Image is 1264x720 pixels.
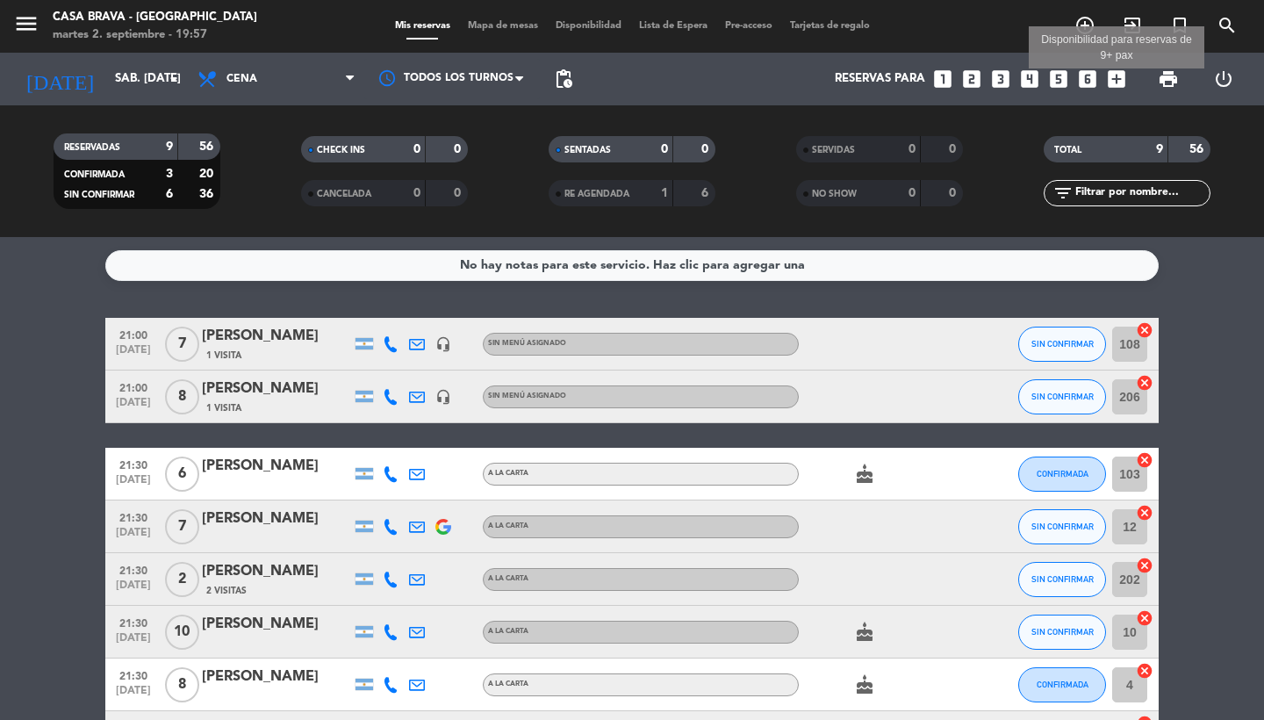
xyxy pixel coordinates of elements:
button: CONFIRMADA [1018,457,1106,492]
i: exit_to_app [1122,15,1143,36]
strong: 36 [199,188,217,200]
button: CONFIRMADA [1018,667,1106,702]
i: menu [13,11,39,37]
span: 21:30 [111,559,155,580]
span: pending_actions [553,68,574,90]
span: 8 [165,379,199,414]
span: A LA CARTA [488,628,528,635]
div: [PERSON_NAME] [202,666,351,688]
i: search [1217,15,1238,36]
span: NO SHOW [812,190,857,198]
span: Disponibilidad [547,21,630,31]
strong: 1 [661,187,668,199]
span: CONFIRMADA [64,170,125,179]
span: [DATE] [111,632,155,652]
span: Mis reservas [386,21,459,31]
span: CHECK INS [317,146,365,155]
span: TOTAL [1054,146,1081,155]
strong: 6 [701,187,712,199]
strong: 9 [166,140,173,153]
div: [PERSON_NAME] [202,508,351,530]
i: headset_mic [435,389,451,405]
span: SIN CONFIRMAR [1031,574,1094,584]
i: cancel [1136,451,1153,469]
span: SERVIDAS [812,146,855,155]
div: [PERSON_NAME] [202,325,351,348]
i: looks_5 [1047,68,1070,90]
i: cancel [1136,321,1153,339]
i: headset_mic [435,336,451,352]
i: filter_list [1052,183,1074,204]
span: [DATE] [111,580,155,600]
span: Tarjetas de regalo [781,21,879,31]
div: [PERSON_NAME] [202,560,351,583]
span: [DATE] [111,397,155,417]
button: SIN CONFIRMAR [1018,379,1106,414]
div: martes 2. septiembre - 19:57 [53,26,257,44]
span: Mapa de mesas [459,21,547,31]
span: SIN CONFIRMAR [1031,627,1094,637]
strong: 0 [701,143,712,155]
span: 7 [165,327,199,362]
span: Lista de Espera [630,21,716,31]
span: SIN CONFIRMAR [1031,392,1094,401]
span: SIN CONFIRMAR [1031,522,1094,531]
span: 21:30 [111,507,155,527]
i: add_circle_outline [1074,15,1095,36]
span: CANCELADA [317,190,371,198]
strong: 9 [1156,143,1163,155]
span: [DATE] [111,685,155,705]
span: 2 Visitas [206,584,247,598]
span: 21:30 [111,665,155,685]
span: SIN CONFIRMAR [1031,339,1094,349]
span: 10 [165,615,199,650]
span: 21:30 [111,612,155,632]
span: [DATE] [111,527,155,547]
span: 1 Visita [206,349,241,363]
img: google-logo.png [435,519,451,535]
i: add_box [1105,68,1128,90]
i: cancel [1136,374,1153,392]
span: 1 Visita [206,401,241,415]
i: cake [854,464,875,485]
button: SIN CONFIRMAR [1018,562,1106,597]
span: Cena [226,73,257,85]
span: SENTADAS [564,146,611,155]
i: cancel [1136,557,1153,574]
i: power_settings_new [1213,68,1234,90]
span: [DATE] [111,474,155,494]
strong: 0 [454,143,464,155]
i: looks_6 [1076,68,1099,90]
div: Casa Brava - [GEOGRAPHIC_DATA] [53,9,257,26]
i: cancel [1136,504,1153,522]
span: SIN CONFIRMAR [64,191,134,199]
span: A LA CARTA [488,470,528,477]
span: Pre-acceso [716,21,781,31]
span: [DATE] [111,344,155,364]
i: looks_4 [1018,68,1041,90]
span: 21:30 [111,454,155,474]
span: 8 [165,667,199,702]
i: cancel [1136,662,1153,680]
span: A LA CARTA [488,522,528,529]
button: SIN CONFIRMAR [1018,327,1106,362]
span: Sin menú asignado [488,392,566,400]
span: CONFIRMADA [1037,469,1088,479]
div: [PERSON_NAME] [202,378,351,400]
span: RESERVADAS [64,143,120,152]
i: [DATE] [13,60,106,98]
span: 21:00 [111,377,155,397]
strong: 56 [199,140,217,153]
span: RE AGENDADA [564,190,629,198]
i: looks_two [960,68,983,90]
i: cancel [1136,609,1153,627]
strong: 3 [166,168,173,180]
i: arrow_drop_down [163,68,184,90]
strong: 0 [949,187,959,199]
strong: 0 [949,143,959,155]
strong: 0 [908,143,916,155]
span: A LA CARTA [488,680,528,688]
i: looks_one [931,68,954,90]
span: 6 [165,457,199,492]
i: cake [854,674,875,695]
